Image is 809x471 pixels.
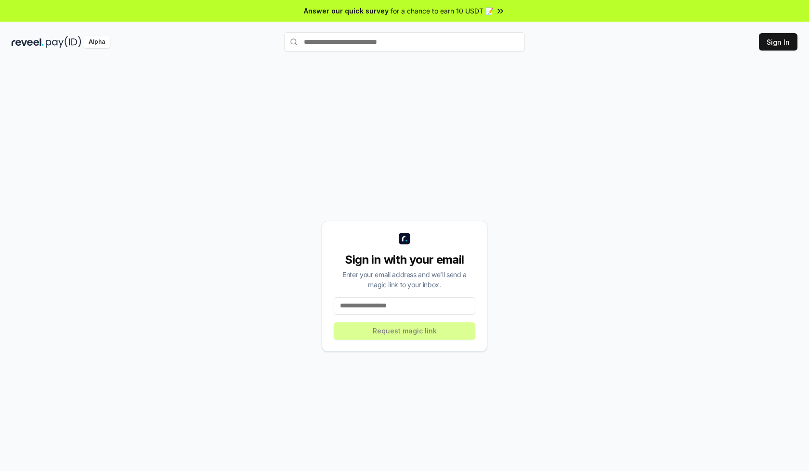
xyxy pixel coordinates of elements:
[334,269,475,290] div: Enter your email address and we’ll send a magic link to your inbox.
[399,233,410,244] img: logo_small
[391,6,494,16] span: for a chance to earn 10 USDT 📝
[759,33,797,51] button: Sign In
[83,36,110,48] div: Alpha
[46,36,81,48] img: pay_id
[12,36,44,48] img: reveel_dark
[304,6,389,16] span: Answer our quick survey
[334,252,475,267] div: Sign in with your email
